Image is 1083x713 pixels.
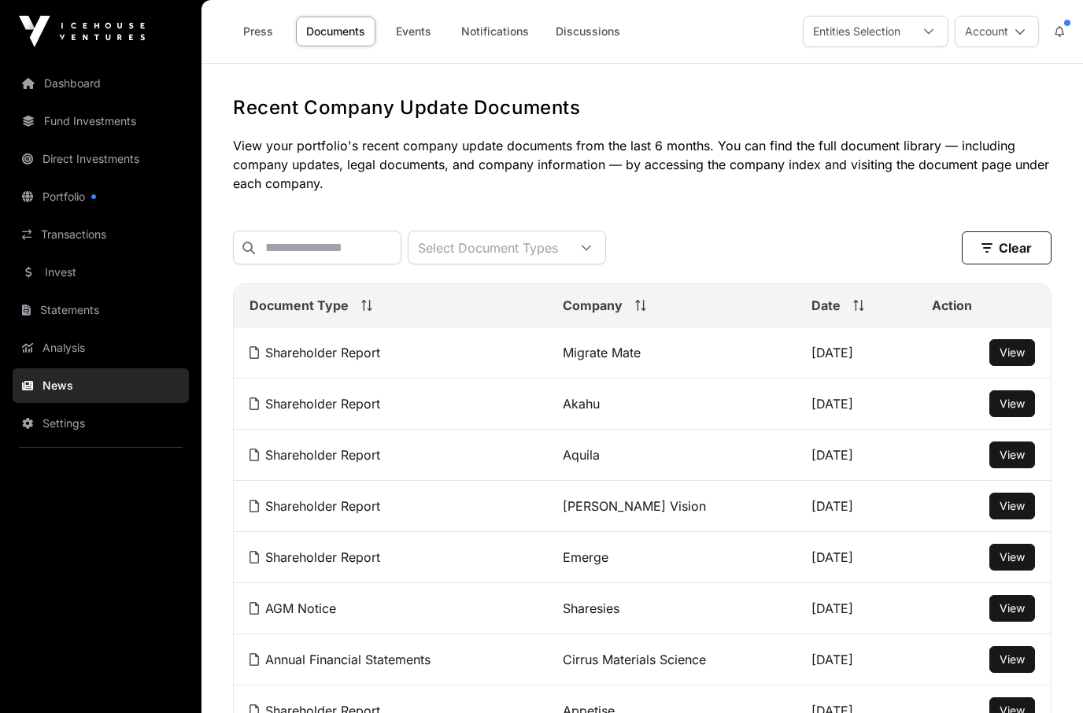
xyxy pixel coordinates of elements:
[19,16,145,47] img: Icehouse Ventures Logo
[13,104,189,139] a: Fund Investments
[989,441,1035,468] button: View
[13,255,189,290] a: Invest
[249,600,336,616] a: AGM Notice
[1000,448,1025,461] span: View
[13,406,189,441] a: Settings
[249,652,431,667] a: Annual Financial Statements
[804,17,910,46] div: Entities Selection
[563,600,619,616] a: Sharesies
[796,430,916,481] td: [DATE]
[545,17,630,46] a: Discussions
[1000,601,1025,615] span: View
[932,296,972,315] span: Action
[1000,345,1025,359] span: View
[382,17,445,46] a: Events
[1000,499,1025,512] span: View
[563,345,641,360] a: Migrate Mate
[563,549,608,565] a: Emerge
[1000,600,1025,616] a: View
[796,327,916,379] td: [DATE]
[563,498,706,514] a: [PERSON_NAME] Vision
[233,136,1052,193] p: View your portfolio's recent company update documents from the last 6 months. You can find the fu...
[1000,549,1025,565] a: View
[13,368,189,403] a: News
[249,447,380,463] a: Shareholder Report
[233,95,1052,120] h1: Recent Company Update Documents
[249,498,380,514] a: Shareholder Report
[563,296,623,315] span: Company
[989,390,1035,417] button: View
[13,217,189,252] a: Transactions
[1000,652,1025,667] a: View
[1000,345,1025,360] a: View
[249,396,380,412] a: Shareholder Report
[1000,498,1025,514] a: View
[249,296,349,315] span: Document Type
[1000,652,1025,666] span: View
[989,339,1035,366] button: View
[1000,447,1025,463] a: View
[1000,396,1025,412] a: View
[1000,550,1025,563] span: View
[989,595,1035,622] button: View
[962,231,1052,264] button: Clear
[989,646,1035,673] button: View
[13,66,189,101] a: Dashboard
[563,652,706,667] a: Cirrus Materials Science
[989,544,1035,571] button: View
[451,17,539,46] a: Notifications
[249,549,380,565] a: Shareholder Report
[796,379,916,430] td: [DATE]
[796,532,916,583] td: [DATE]
[563,447,600,463] a: Aquila
[796,481,916,532] td: [DATE]
[811,296,841,315] span: Date
[296,17,375,46] a: Documents
[13,331,189,365] a: Analysis
[13,293,189,327] a: Statements
[13,179,189,214] a: Portfolio
[796,583,916,634] td: [DATE]
[1000,397,1025,410] span: View
[796,634,916,685] td: [DATE]
[227,17,290,46] a: Press
[13,142,189,176] a: Direct Investments
[989,493,1035,519] button: View
[563,396,600,412] a: Akahu
[249,345,380,360] a: Shareholder Report
[955,16,1039,47] button: Account
[408,231,567,264] div: Select Document Types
